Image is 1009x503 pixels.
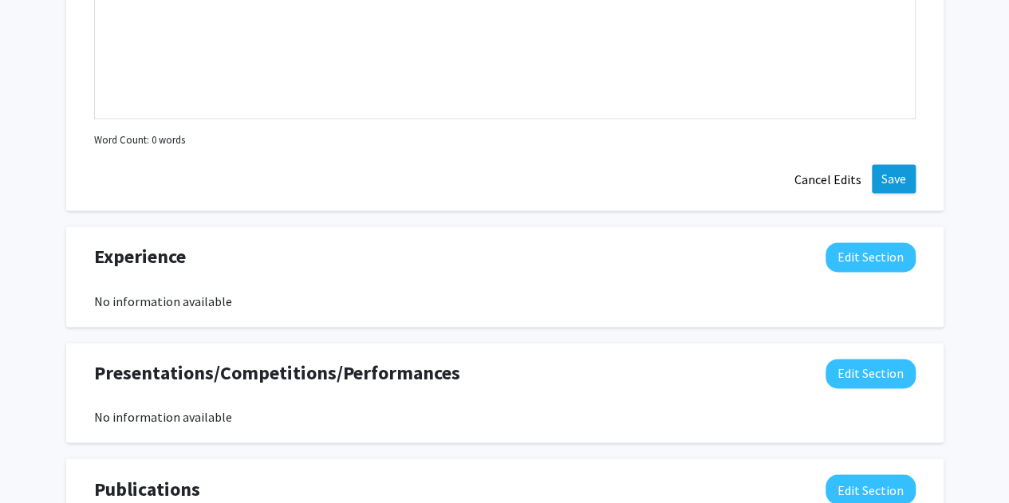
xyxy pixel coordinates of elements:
button: Edit Presentations/Competitions/Performances [826,359,916,388]
button: Edit Experience [826,242,916,272]
span: Experience [94,242,186,271]
button: Cancel Edits [784,164,872,195]
div: No information available [94,292,916,311]
iframe: Chat [12,431,68,491]
div: No information available [94,407,916,426]
small: Word Count: 0 words [94,132,185,147]
span: Publications [94,474,200,503]
span: Presentations/Competitions/Performances [94,359,460,387]
button: Save [872,164,916,193]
